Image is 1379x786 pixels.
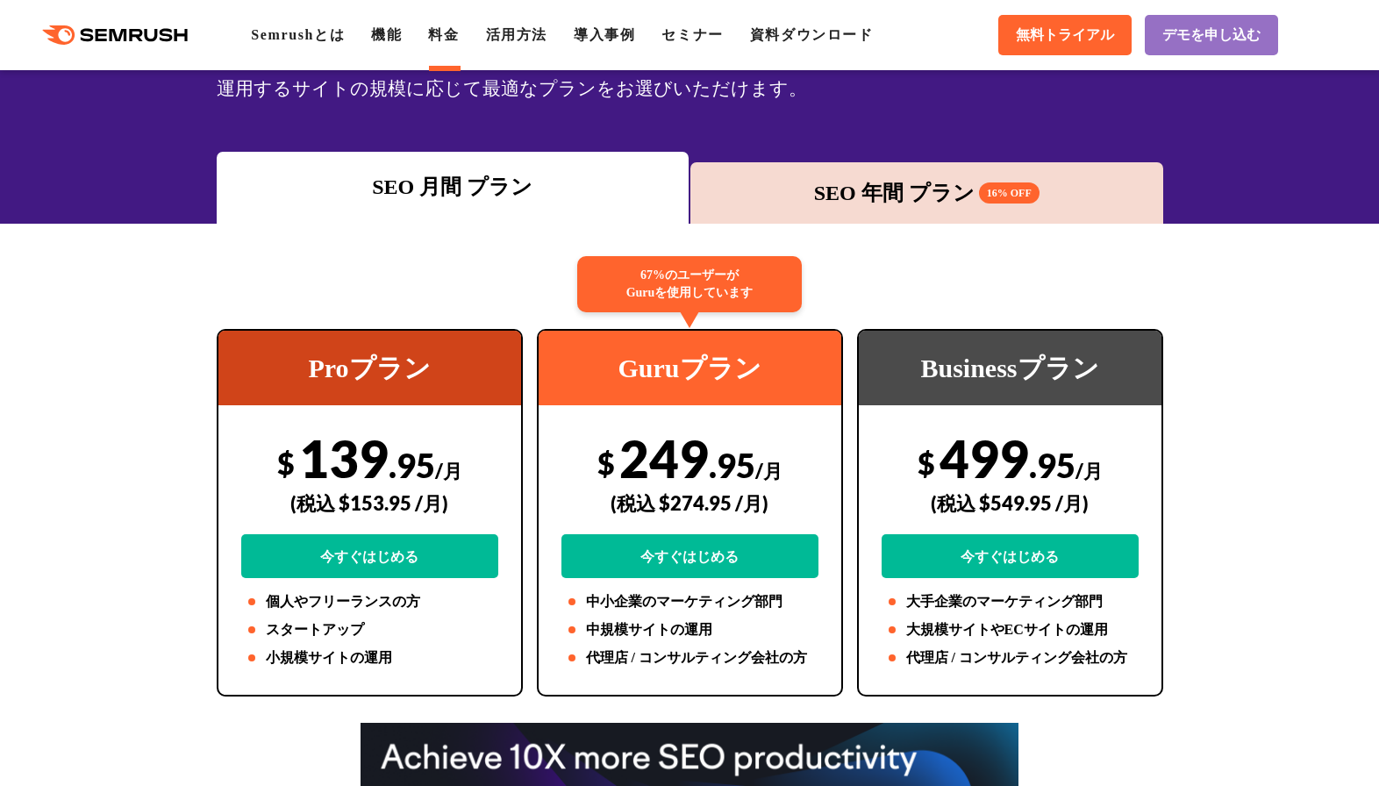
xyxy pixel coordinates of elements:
img: logo_orange.svg [28,28,42,42]
a: 無料トライアル [998,15,1132,55]
span: 無料トライアル [1016,26,1114,45]
div: Proプラン [218,331,521,405]
span: 16% OFF [979,182,1040,204]
div: (税込 $153.95 /月) [241,472,498,534]
a: セミナー [661,27,723,42]
div: 499 [882,427,1139,578]
span: .95 [709,445,755,485]
div: v 4.0.25 [49,28,86,42]
a: 今すぐはじめる [561,534,818,578]
a: 今すぐはじめる [241,534,498,578]
div: SEO 月間 プラン [225,171,681,203]
a: デモを申し込む [1145,15,1278,55]
span: /月 [435,459,462,482]
span: /月 [1075,459,1103,482]
span: /月 [755,459,782,482]
img: tab_keywords_by_traffic_grey.svg [184,104,198,118]
div: SEOの3つの料金プランから、広告・SNS・市場調査ツールキットをご用意しています。業務領域や会社の規模、運用するサイトの規模に応じて最適なプランをお選びいただけます。 [217,41,1163,104]
span: $ [277,445,295,481]
li: 中小企業のマーケティング部門 [561,591,818,612]
div: 249 [561,427,818,578]
a: 導入事例 [574,27,635,42]
div: Businessプラン [859,331,1161,405]
li: 大規模サイトやECサイトの運用 [882,619,1139,640]
div: 139 [241,427,498,578]
li: 大手企業のマーケティング部門 [882,591,1139,612]
span: .95 [389,445,435,485]
div: ドメイン概要 [79,105,146,117]
a: Semrushとは [251,27,345,42]
div: SEO 年間 プラン [699,177,1154,209]
li: スタートアップ [241,619,498,640]
img: tab_domain_overview_orange.svg [60,104,74,118]
li: 中規模サイトの運用 [561,619,818,640]
div: Guruプラン [539,331,841,405]
a: 機能 [371,27,402,42]
a: 活用方法 [486,27,547,42]
li: 代理店 / コンサルティング会社の方 [561,647,818,668]
div: 67%のユーザーが Guruを使用しています [577,256,802,312]
span: デモを申し込む [1162,26,1261,45]
div: ドメイン: [DOMAIN_NAME] [46,46,203,61]
a: 今すぐはじめる [882,534,1139,578]
li: 個人やフリーランスの方 [241,591,498,612]
span: $ [597,445,615,481]
li: 小規模サイトの運用 [241,647,498,668]
li: 代理店 / コンサルティング会社の方 [882,647,1139,668]
div: (税込 $549.95 /月) [882,472,1139,534]
img: website_grey.svg [28,46,42,61]
a: 資料ダウンロード [750,27,874,42]
div: (税込 $274.95 /月) [561,472,818,534]
span: .95 [1029,445,1075,485]
a: 料金 [428,27,459,42]
div: キーワード流入 [204,105,282,117]
span: $ [918,445,935,481]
